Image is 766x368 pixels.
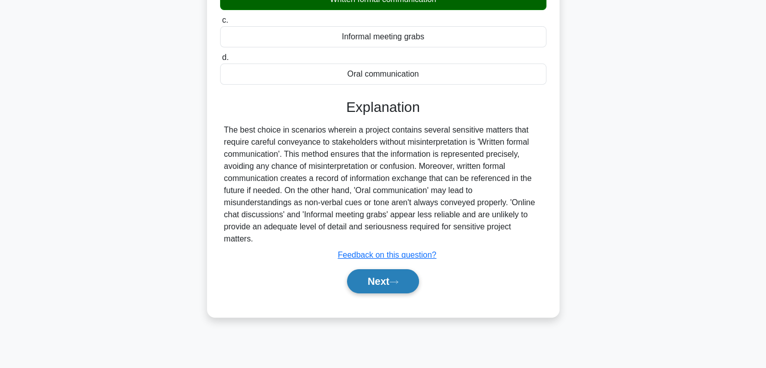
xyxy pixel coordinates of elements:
span: d. [222,53,229,62]
h3: Explanation [226,99,540,116]
div: The best choice in scenarios wherein a project contains several sensitive matters that require ca... [224,124,542,245]
div: Oral communication [220,64,546,85]
span: c. [222,16,228,24]
a: Feedback on this question? [338,251,437,259]
button: Next [347,269,419,293]
div: Informal meeting grabs [220,26,546,47]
